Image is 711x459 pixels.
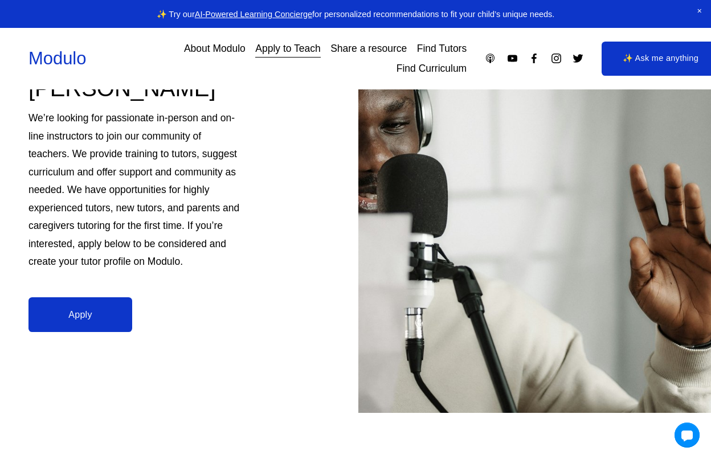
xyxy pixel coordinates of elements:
a: AI-Powered Learning Concierge [195,10,312,19]
a: YouTube [506,52,518,64]
a: Apply to Teach [255,39,320,59]
a: About Modulo [184,39,246,59]
a: Share a resource [330,39,407,59]
a: Instagram [550,52,562,64]
a: Modulo [28,48,87,68]
a: Facebook [528,52,540,64]
a: Find Curriculum [397,59,467,79]
a: Twitter [572,52,584,64]
a: Find Tutors [417,39,467,59]
a: Apply [28,297,132,331]
a: Apple Podcasts [484,52,496,64]
p: We’re looking for passionate in-person and on-line instructors to join our community of teachers.... [28,109,242,271]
